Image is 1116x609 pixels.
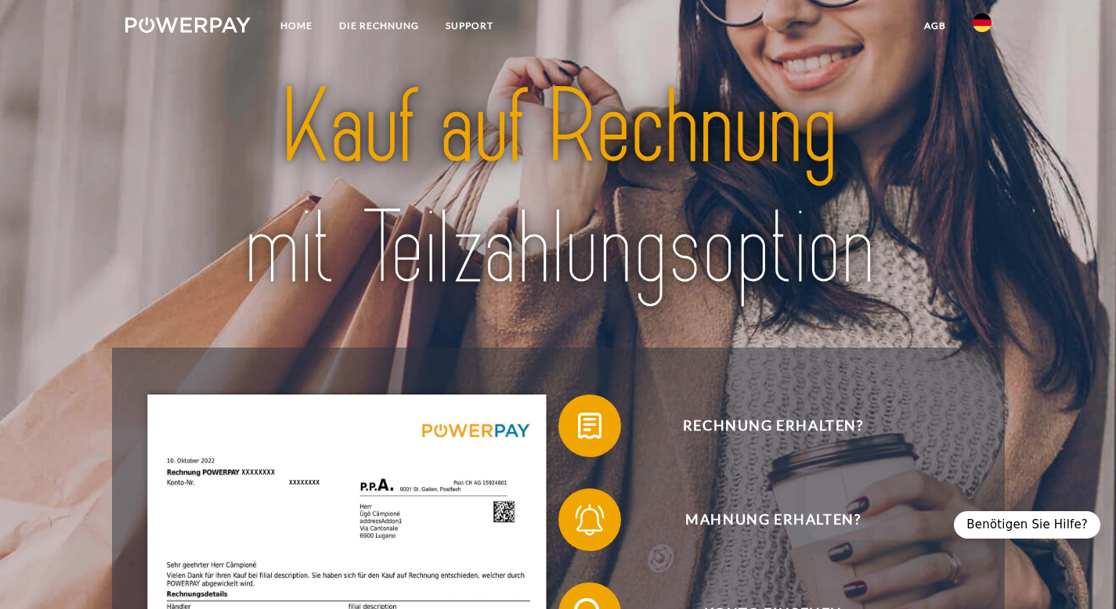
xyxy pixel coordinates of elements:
button: Rechnung erhalten? [558,395,966,457]
img: qb_bill.svg [570,406,609,445]
a: DIE RECHNUNG [326,12,432,40]
span: Mahnung erhalten? [581,488,965,551]
iframe: Messaging-Fenster [806,13,1103,540]
img: logo-powerpay-white.svg [125,17,251,33]
button: Mahnung erhalten? [558,488,966,551]
iframe: Schaltfläche zum Öffnen des Messaging-Fensters [1053,546,1103,596]
a: agb [911,12,959,40]
a: Home [267,12,326,40]
a: SUPPORT [432,12,507,40]
img: title-powerpay_de.svg [168,61,948,315]
img: qb_bell.svg [570,500,609,539]
span: Rechnung erhalten? [581,395,965,457]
